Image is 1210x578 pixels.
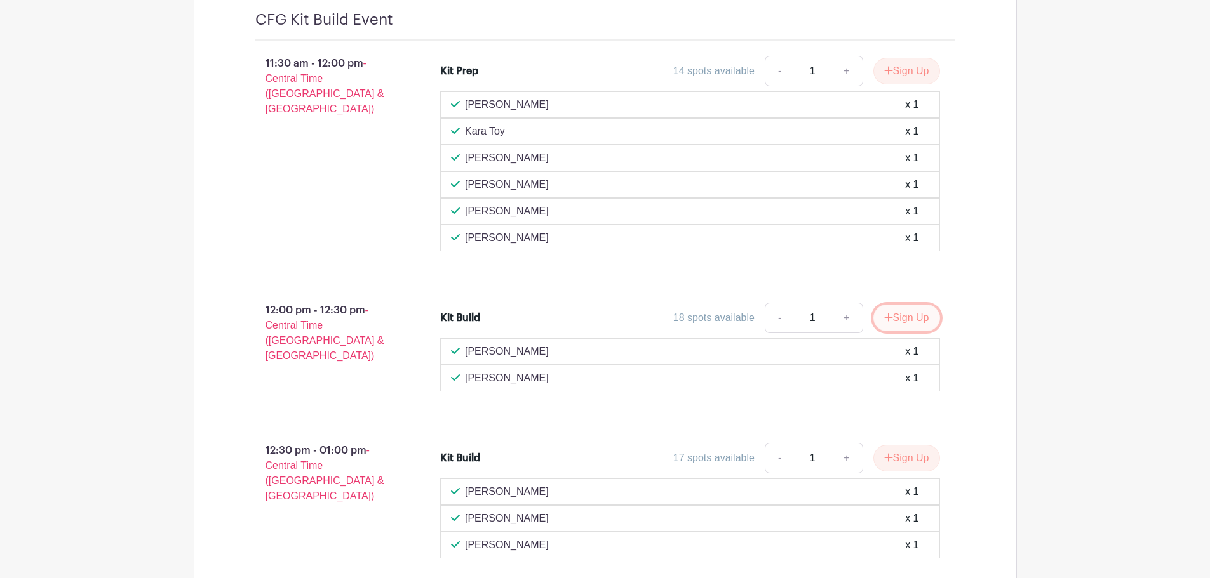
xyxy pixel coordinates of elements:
div: 17 spots available [673,450,755,466]
button: Sign Up [873,305,940,331]
p: [PERSON_NAME] [465,97,549,112]
div: x 1 [905,177,918,192]
div: 18 spots available [673,310,755,325]
p: [PERSON_NAME] [465,484,549,499]
p: [PERSON_NAME] [465,511,549,526]
h4: CFG Kit Build Event [255,11,393,29]
div: x 1 [905,344,918,359]
a: - [765,303,794,333]
p: [PERSON_NAME] [465,344,549,359]
div: x 1 [905,204,918,219]
p: [PERSON_NAME] [465,537,549,553]
p: [PERSON_NAME] [465,177,549,192]
div: Kit Build [440,450,480,466]
a: - [765,443,794,473]
p: [PERSON_NAME] [465,371,549,386]
button: Sign Up [873,58,940,84]
div: x 1 [905,230,918,246]
p: 12:00 pm - 12:30 pm [235,298,420,369]
span: - Central Time ([GEOGRAPHIC_DATA] & [GEOGRAPHIC_DATA]) [266,58,384,114]
a: - [765,56,794,86]
div: x 1 [905,484,918,499]
a: + [831,303,863,333]
p: Kara Toy [465,124,505,139]
a: + [831,56,863,86]
div: x 1 [905,97,918,112]
p: [PERSON_NAME] [465,204,549,219]
a: + [831,443,863,473]
div: x 1 [905,150,918,166]
p: 12:30 pm - 01:00 pm [235,438,420,509]
span: - Central Time ([GEOGRAPHIC_DATA] & [GEOGRAPHIC_DATA]) [266,445,384,501]
div: Kit Build [440,310,480,325]
p: [PERSON_NAME] [465,150,549,166]
button: Sign Up [873,445,940,471]
div: x 1 [905,511,918,526]
span: - Central Time ([GEOGRAPHIC_DATA] & [GEOGRAPHIC_DATA]) [266,305,384,361]
p: 11:30 am - 12:00 pm [235,51,420,122]
div: Kit Prep [440,63,478,79]
p: [PERSON_NAME] [465,230,549,246]
div: x 1 [905,124,918,139]
div: x 1 [905,537,918,553]
div: x 1 [905,371,918,386]
div: 14 spots available [673,63,755,79]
